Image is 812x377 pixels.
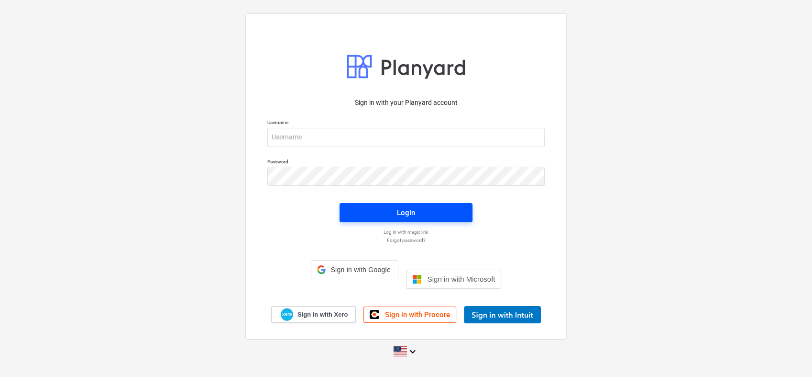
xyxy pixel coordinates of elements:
iframe: Sign in with Google Button [306,278,403,299]
span: Sign in with Google [329,266,392,274]
a: Log in with magic link [263,229,549,235]
span: Sign in with Procore [385,310,450,319]
img: Xero logo [281,308,293,321]
span: Sign in with Xero [297,310,348,319]
p: Sign in with your Planyard account [267,98,545,108]
p: Password [267,159,545,167]
input: Username [267,128,545,147]
div: Sign in with Google [311,260,398,279]
div: Login [397,206,415,219]
img: Microsoft logo [412,274,422,284]
button: Login [340,203,472,222]
span: Sign in with Microsoft [428,275,495,283]
a: Sign in with Procore [363,307,456,323]
a: Sign in with Xero [271,306,356,323]
i: keyboard_arrow_down [407,346,418,357]
a: Forgot password? [263,237,549,243]
p: Username [267,119,545,127]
